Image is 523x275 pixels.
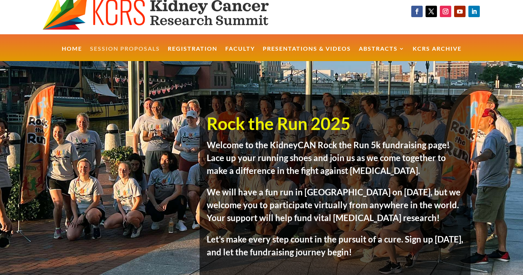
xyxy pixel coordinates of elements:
[207,186,464,233] p: We will have a fun run in [GEOGRAPHIC_DATA] on [DATE], but we welcome you to participate virtuall...
[62,46,82,61] a: Home
[440,6,451,17] a: Follow on Instagram
[454,6,466,17] a: Follow on Youtube
[207,112,464,138] h1: Rock the Run 2025
[411,6,423,17] a: Follow on Facebook
[207,233,464,259] p: Let’s make every step count in the pursuit of a cure. Sign up [DATE], and let the fundraising jou...
[263,46,351,61] a: Presentations & Videos
[468,6,480,17] a: Follow on LinkedIn
[225,46,255,61] a: Faculty
[426,6,437,17] a: Follow on X
[359,46,405,61] a: Abstracts
[90,46,160,61] a: Session Proposals
[413,46,462,61] a: KCRS Archive
[207,139,464,186] p: Welcome to the KidneyCAN Rock the Run 5k fundraising page! Lace up your running shoes and join us...
[168,46,217,61] a: Registration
